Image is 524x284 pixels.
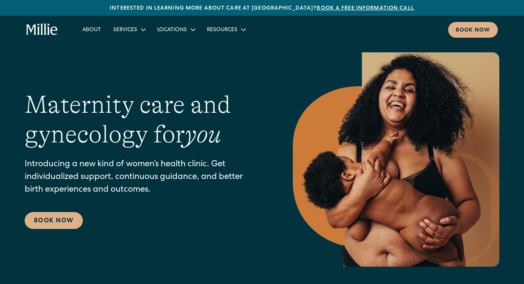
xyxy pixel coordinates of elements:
[25,159,262,197] p: Introducing a new kind of women’s health clinic. Get individualized support, continuous guidance,...
[185,120,221,148] em: you
[317,6,414,11] a: Book a free information call
[25,212,83,229] a: Book Now
[201,23,251,36] div: Resources
[76,23,107,36] a: About
[26,23,58,36] a: home
[293,52,499,267] img: Smiling mother with her baby in arms, celebrating body positivity and the nurturing bond of postp...
[207,26,237,34] div: Resources
[151,23,201,36] div: Locations
[25,90,262,149] h1: Maternity care and gynecology for
[107,23,151,36] div: Services
[456,27,490,35] div: Book now
[157,26,187,34] div: Locations
[448,22,498,38] a: Book now
[113,26,137,34] div: Services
